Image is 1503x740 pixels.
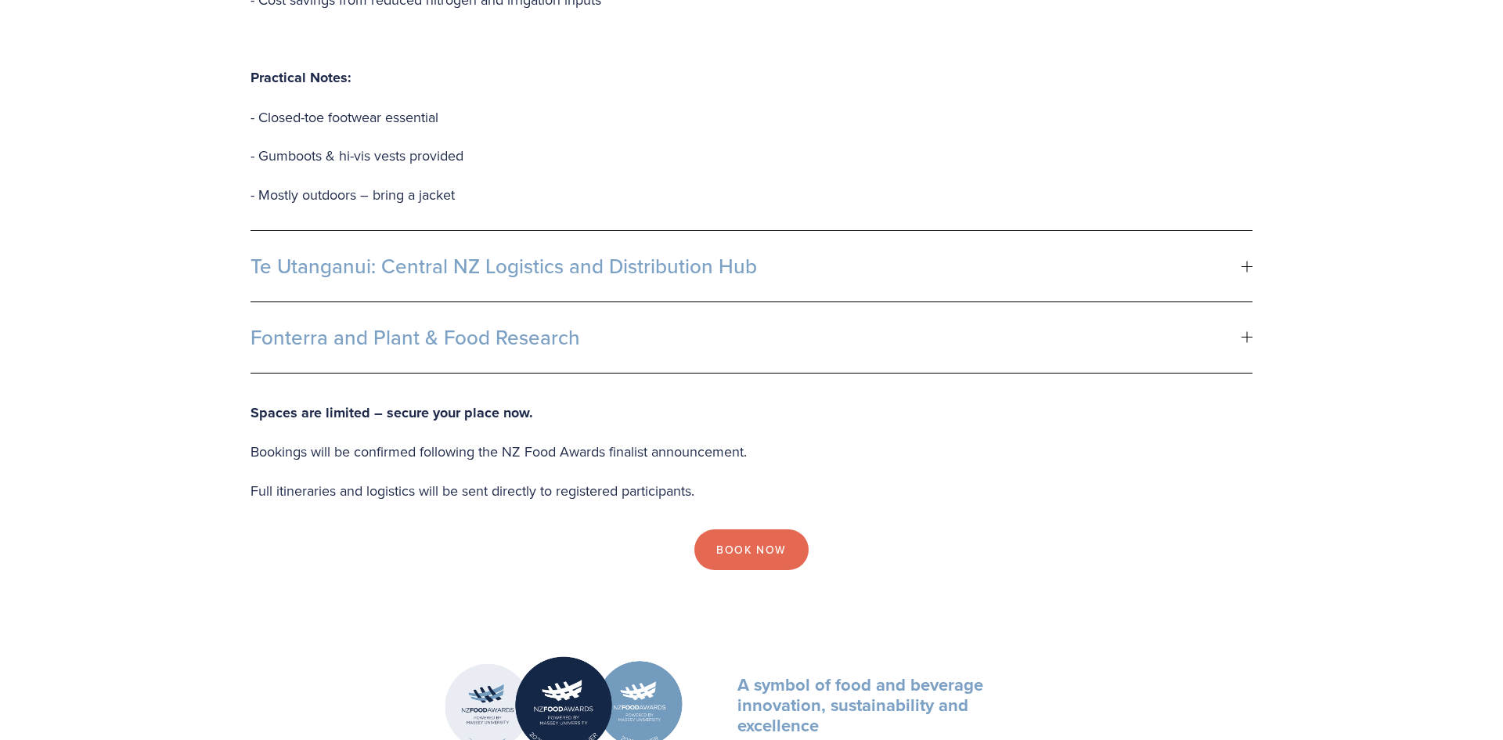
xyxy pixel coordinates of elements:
button: Te Utanganui: Central NZ Logistics and Distribution Hub [250,231,1252,301]
strong: Spaces are limited – secure your place now. [250,402,533,423]
p: - Gumboots & hi-vis vests provided [250,143,952,168]
button: Fonterra and Plant & Food Research [250,302,1252,373]
p: - Mostly outdoors – bring a jacket [250,182,952,208]
span: Te Utanganui: Central NZ Logistics and Distribution Hub [250,254,1242,278]
p: - Closed-toe footwear essential [250,105,952,130]
strong: A symbol of food and beverage innovation, sustainability and excellence [737,672,988,738]
span: Fonterra and Plant & Food Research [250,326,1242,349]
p: Bookings will be confirmed following the NZ Food Awards finalist announcement. [250,439,1252,464]
a: Book Now [694,529,808,570]
p: Full itineraries and logistics will be sent directly to registered participants. [250,478,1252,504]
strong: Practical Notes: [250,67,351,88]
